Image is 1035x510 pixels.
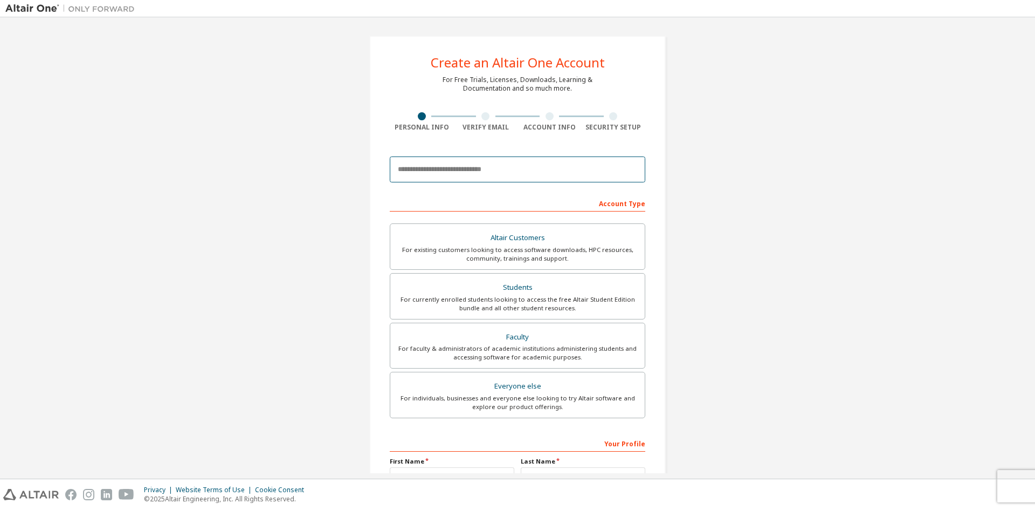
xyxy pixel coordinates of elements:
[255,486,310,494] div: Cookie Consent
[390,457,514,466] label: First Name
[397,379,638,394] div: Everyone else
[119,489,134,500] img: youtube.svg
[390,194,645,212] div: Account Type
[176,486,255,494] div: Website Terms of Use
[101,489,112,500] img: linkedin.svg
[5,3,140,14] img: Altair One
[397,344,638,362] div: For faculty & administrators of academic institutions administering students and accessing softwa...
[521,457,645,466] label: Last Name
[431,56,605,69] div: Create an Altair One Account
[83,489,94,500] img: instagram.svg
[517,123,582,132] div: Account Info
[397,394,638,411] div: For individuals, businesses and everyone else looking to try Altair software and explore our prod...
[390,123,454,132] div: Personal Info
[454,123,518,132] div: Verify Email
[582,123,646,132] div: Security Setup
[397,295,638,312] div: For currently enrolled students looking to access the free Altair Student Edition bundle and all ...
[144,494,310,504] p: © 2025 Altair Engineering, Inc. All Rights Reserved.
[390,434,645,452] div: Your Profile
[144,486,176,494] div: Privacy
[397,330,638,345] div: Faculty
[397,230,638,246] div: Altair Customers
[3,489,59,500] img: altair_logo.svg
[397,280,638,295] div: Students
[65,489,77,500] img: facebook.svg
[397,246,638,263] div: For existing customers looking to access software downloads, HPC resources, community, trainings ...
[443,76,592,93] div: For Free Trials, Licenses, Downloads, Learning & Documentation and so much more.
